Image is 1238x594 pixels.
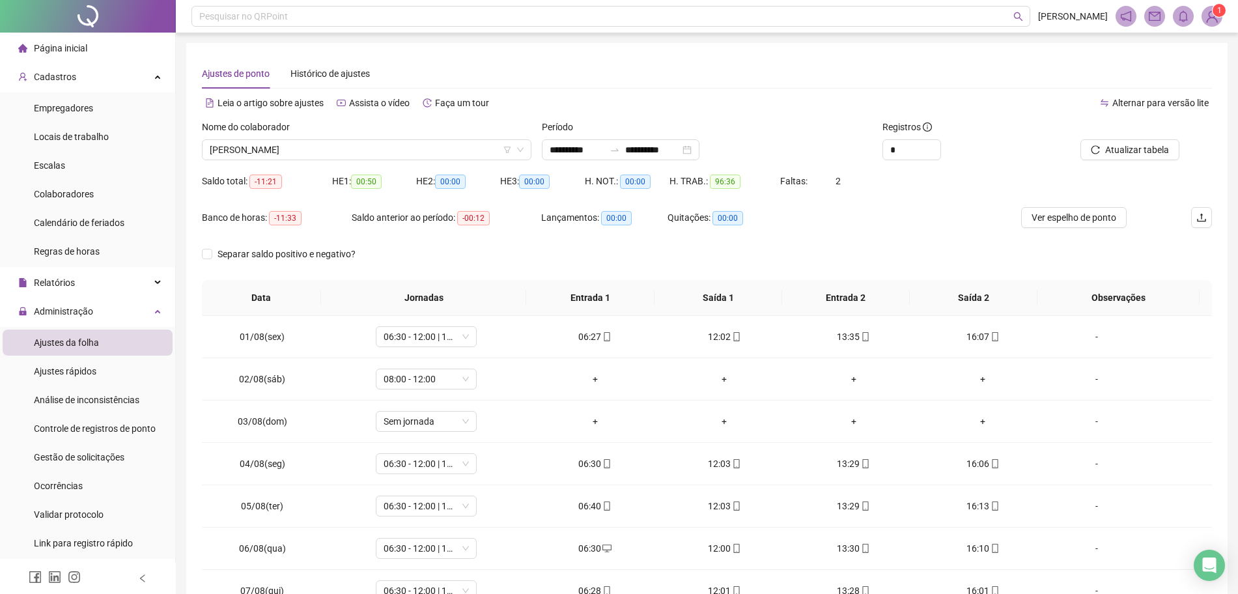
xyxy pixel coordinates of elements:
span: Registros [882,120,932,134]
span: 05/08(ter) [241,501,283,511]
div: HE 2: [416,174,500,189]
div: 12:02 [670,330,779,344]
div: 16:07 [929,330,1037,344]
div: 06:27 [541,330,650,344]
span: Regras de horas [34,246,100,257]
div: 12:03 [670,499,779,513]
span: 06:30 - 12:00 | 14:00 - 16:30 [384,327,469,346]
button: Atualizar tabela [1080,139,1179,160]
div: Quitações: [668,210,794,225]
span: [PERSON_NAME] [1038,9,1108,23]
div: 13:29 [800,457,908,471]
span: 00:00 [435,175,466,189]
span: search [1013,12,1023,21]
div: Saldo anterior ao período: [352,210,541,225]
span: 1 [1217,6,1222,15]
span: Empregadores [34,103,93,113]
span: reload [1091,145,1100,154]
span: mobile [731,502,741,511]
span: Escalas [34,160,65,171]
span: Relatórios [34,277,75,288]
span: Sem jornada [384,412,469,431]
div: 13:30 [800,541,908,556]
span: Ver espelho de ponto [1032,210,1116,225]
div: 06:30 [541,457,650,471]
span: Atualizar tabela [1105,143,1169,157]
div: - [1058,414,1135,429]
span: Análise de inconsistências [34,395,139,405]
label: Nome do colaborador [202,120,298,134]
span: left [138,574,147,583]
th: Saída 1 [654,280,782,316]
span: upload [1196,212,1207,223]
span: 00:00 [519,175,550,189]
span: Observações [1048,290,1189,305]
span: linkedin [48,571,61,584]
span: 00:00 [620,175,651,189]
span: Ocorrências [34,481,83,491]
span: 03/08(dom) [238,416,287,427]
span: mobile [601,459,612,468]
span: instagram [68,571,81,584]
span: Assista o vídeo [349,98,410,108]
div: 12:00 [670,541,779,556]
span: to [610,145,620,155]
span: -11:33 [269,211,302,225]
span: 02/08(sáb) [239,374,285,384]
div: + [670,372,779,386]
button: Ver espelho de ponto [1021,207,1127,228]
span: Calendário de feriados [34,218,124,228]
span: PRISCILLA LOPES [210,140,524,160]
span: Locais de trabalho [34,132,109,142]
th: Entrada 2 [782,280,910,316]
span: 00:00 [712,211,743,225]
span: Ajustes da folha [34,337,99,348]
span: lock [18,307,27,316]
span: 06:30 - 12:00 | 14:00 - 16:30 [384,496,469,516]
span: youtube [337,98,346,107]
span: swap [1100,98,1109,107]
span: user-add [18,72,27,81]
span: desktop [601,544,612,553]
span: mobile [601,502,612,511]
div: HE 3: [500,174,584,189]
span: Colaboradores [34,189,94,199]
span: Leia o artigo sobre ajustes [218,98,324,108]
span: Alternar para versão lite [1112,98,1209,108]
span: bell [1177,10,1189,22]
span: filter [503,146,511,154]
span: file [18,278,27,287]
div: Lançamentos: [541,210,668,225]
span: history [423,98,432,107]
label: Período [542,120,582,134]
span: mobile [860,332,870,341]
span: 96:36 [710,175,740,189]
th: Saída 2 [910,280,1037,316]
span: Faça um tour [435,98,489,108]
th: Entrada 1 [526,280,654,316]
span: notification [1120,10,1132,22]
div: - [1058,457,1135,471]
span: mobile [989,459,1000,468]
div: - [1058,541,1135,556]
span: Administração [34,306,93,317]
div: 06:30 [541,541,650,556]
span: info-circle [923,122,932,132]
div: H. TRAB.: [669,174,780,189]
span: Ajustes rápidos [34,366,96,376]
span: 06:30 - 12:00 | 14:00 - 16:30 [384,539,469,558]
span: -00:12 [457,211,490,225]
span: mobile [860,502,870,511]
span: 06:30 - 12:00 | 14:00 - 16:30 [384,454,469,474]
div: H. NOT.: [585,174,669,189]
span: mobile [601,332,612,341]
span: 08:00 - 12:00 [384,369,469,389]
div: + [541,414,650,429]
th: Observações [1037,280,1200,316]
span: Página inicial [34,43,87,53]
span: 2 [836,176,841,186]
div: - [1058,499,1135,513]
span: Validar protocolo [34,509,104,520]
div: + [929,372,1037,386]
div: HE 1: [332,174,416,189]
